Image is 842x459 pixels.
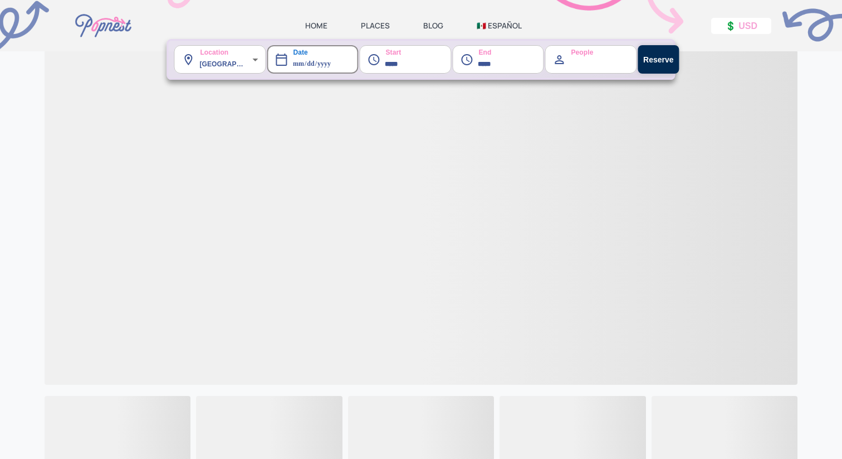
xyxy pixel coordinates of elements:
[553,40,594,57] label: People
[361,21,390,31] a: PLACES
[643,55,674,64] strong: Reserve
[460,40,491,57] label: End
[477,21,522,31] a: 🇲🇽 ESPAÑOL
[182,40,228,57] label: Location
[199,45,266,74] div: [GEOGRAPHIC_DATA] ([GEOGRAPHIC_DATA], [GEOGRAPHIC_DATA], [GEOGRAPHIC_DATA])
[275,40,307,57] label: Date
[423,21,443,31] a: BLOG
[638,45,679,74] button: Reserve
[305,21,327,31] a: HOME
[367,40,401,57] label: Start
[711,18,771,34] button: 💲 USD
